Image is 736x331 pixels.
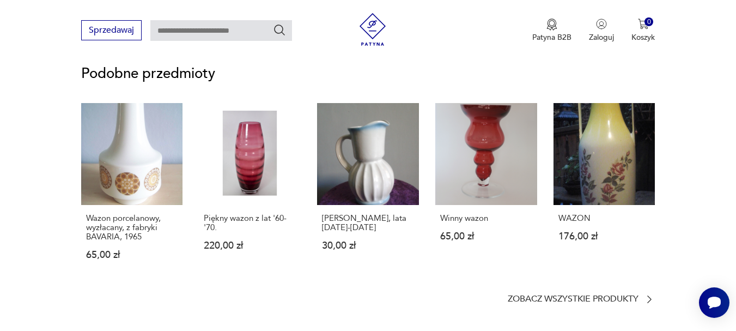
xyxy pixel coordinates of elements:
[699,287,729,318] iframe: Smartsupp widget button
[508,296,638,303] p: Zobacz wszystkie produkty
[81,67,655,80] p: Podobne przedmioty
[532,19,571,43] a: Ikona medaluPatyna B2B
[81,20,142,40] button: Sprzedawaj
[553,103,655,281] a: WAZONWAZON176,00 zł
[532,19,571,43] button: Patyna B2B
[644,17,654,27] div: 0
[558,232,650,241] p: 176,00 zł
[317,103,419,281] a: Wazon Bolesławiec, lata 1920-1940[PERSON_NAME], lata [DATE]-[DATE]30,00 zł
[589,32,614,43] p: Zaloguj
[440,232,532,241] p: 65,00 zł
[86,214,178,242] p: Wazon porcelanowy, wyzłacany, z fabryki BAVARIA, 1965
[86,250,178,260] p: 65,00 zł
[532,32,571,43] p: Patyna B2B
[440,214,532,223] p: Winny wazon
[204,241,296,250] p: 220,00 zł
[204,214,296,232] p: Piękny wazon z lat '60-'70.
[589,19,614,43] button: Zaloguj
[356,13,389,46] img: Patyna - sklep z meblami i dekoracjami vintage
[199,103,301,281] a: Piękny wazon z lat '60-'70.Piękny wazon z lat '60-'70.220,00 zł
[435,103,537,281] a: Winny wazonWinny wazon65,00 zł
[558,214,650,223] p: WAZON
[273,23,286,37] button: Szukaj
[508,294,655,305] a: Zobacz wszystkie produkty
[638,19,649,29] img: Ikona koszyka
[546,19,557,31] img: Ikona medalu
[322,214,414,232] p: [PERSON_NAME], lata [DATE]-[DATE]
[322,241,414,250] p: 30,00 zł
[631,32,655,43] p: Koszyk
[81,27,142,35] a: Sprzedawaj
[631,19,655,43] button: 0Koszyk
[81,103,183,281] a: Wazon porcelanowy, wyzłacany, z fabryki BAVARIA, 1965Wazon porcelanowy, wyzłacany, z fabryki BAVA...
[596,19,607,29] img: Ikonka użytkownika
